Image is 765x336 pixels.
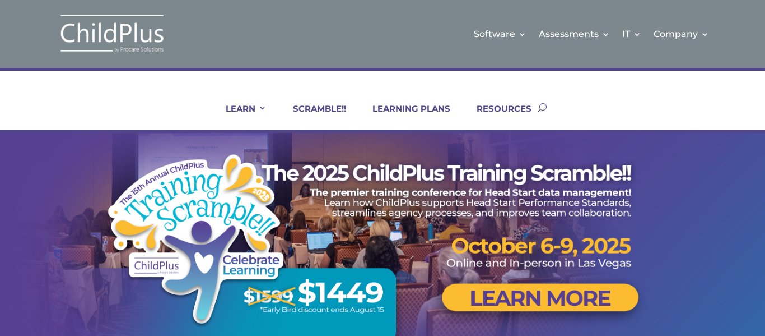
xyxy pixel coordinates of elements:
[539,11,610,57] a: Assessments
[212,103,267,130] a: LEARN
[654,11,709,57] a: Company
[622,11,641,57] a: IT
[463,103,531,130] a: RESOURCES
[358,103,450,130] a: LEARNING PLANS
[474,11,526,57] a: Software
[279,103,346,130] a: SCRAMBLE!!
